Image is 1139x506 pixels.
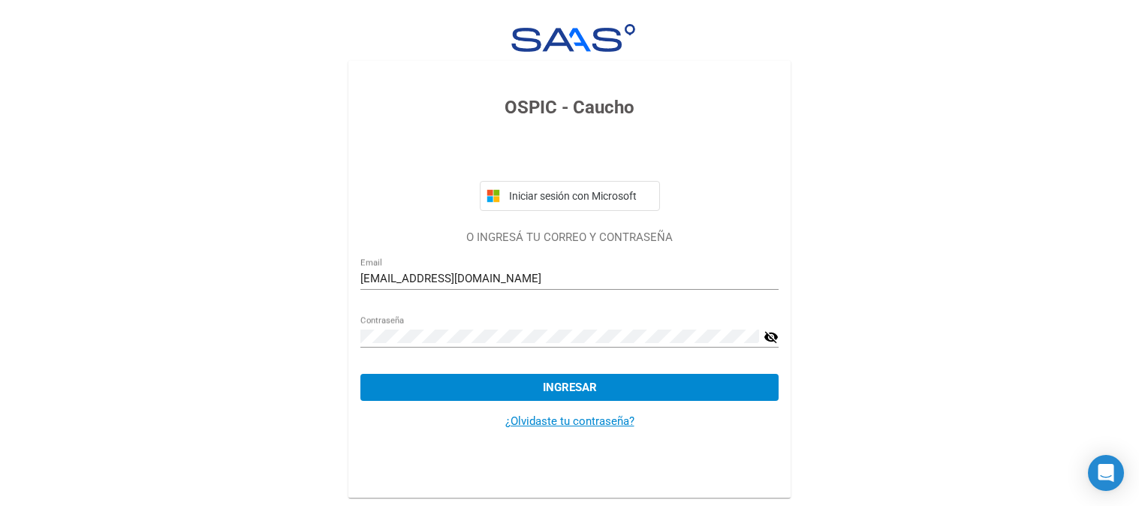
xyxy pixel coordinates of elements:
a: ¿Olvidaste tu contraseña? [505,414,634,428]
span: Ingresar [543,381,597,394]
span: Iniciar sesión con Microsoft [506,190,653,202]
div: Open Intercom Messenger [1088,455,1124,491]
button: Ingresar [360,374,779,401]
mat-icon: visibility_off [764,328,779,346]
h3: OSPIC - Caucho [360,94,779,121]
button: Iniciar sesión con Microsoft [480,181,660,211]
p: O INGRESÁ TU CORREO Y CONTRASEÑA [360,229,779,246]
iframe: Botón Iniciar sesión con Google [472,137,667,170]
